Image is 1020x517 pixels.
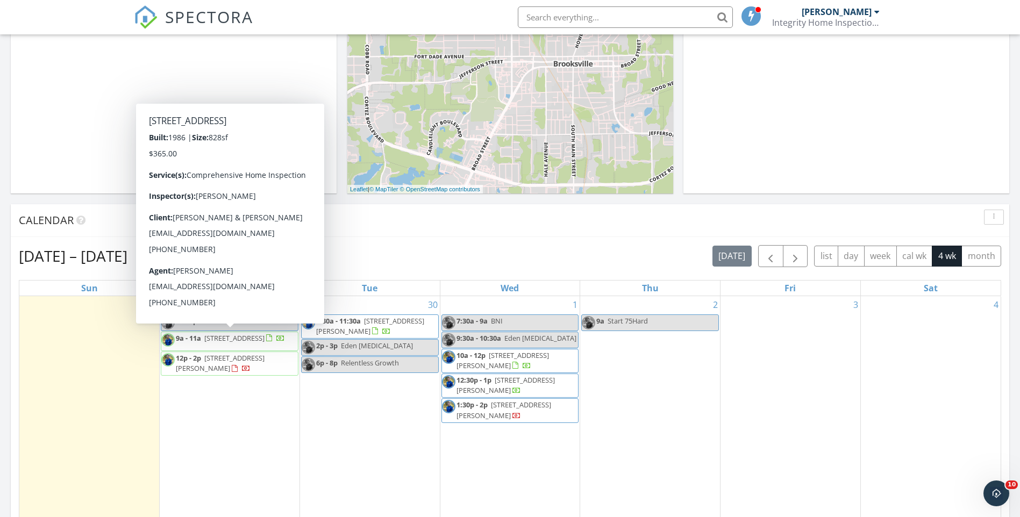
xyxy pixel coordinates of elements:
[201,316,211,326] span: Off
[442,400,455,413] img: dsc01680.jpg
[456,350,549,370] a: 10a - 12p [STREET_ADDRESS][PERSON_NAME]
[161,316,175,329] img: dsc01680.jpg
[608,316,648,326] span: Start 75Hard
[596,316,604,326] span: 9a
[992,296,1001,313] a: Go to October 4, 2025
[350,186,368,192] a: Leaflet
[814,246,838,267] button: list
[218,281,241,296] a: Monday
[441,349,579,373] a: 10a - 12p [STREET_ADDRESS][PERSON_NAME]
[161,351,298,376] a: 12p - 2p [STREET_ADDRESS][PERSON_NAME]
[582,316,595,329] img: dsc01680.jpg
[176,316,197,326] span: 9a - 5p
[145,296,159,313] a: Go to September 28, 2025
[286,296,299,313] a: Go to September 29, 2025
[442,333,455,347] img: dsc01680.jpg
[456,333,501,343] span: 9:30a - 10:30a
[176,333,285,343] a: 9a - 11a [STREET_ADDRESS]
[1005,480,1018,489] span: 10
[456,375,555,395] span: [STREET_ADDRESS][PERSON_NAME]
[456,316,488,326] span: 7:30a - 9a
[316,316,361,326] span: 9:30a - 11:30a
[161,332,298,351] a: 9a - 11a [STREET_ADDRESS]
[316,341,338,350] span: 2p - 3p
[341,341,413,350] span: Eden [MEDICAL_DATA]
[851,296,860,313] a: Go to October 3, 2025
[161,333,175,347] img: dsc01685.jpg
[772,17,880,28] div: Integrity Home Inspections of Florida, LLC
[491,316,503,326] span: BNI
[176,353,265,373] span: [STREET_ADDRESS][PERSON_NAME]
[204,333,265,343] span: [STREET_ADDRESS]
[176,353,265,373] a: 12p - 2p [STREET_ADDRESS][PERSON_NAME]
[301,314,439,339] a: 9:30a - 11:30a [STREET_ADDRESS][PERSON_NAME]
[316,316,424,336] span: [STREET_ADDRESS][PERSON_NAME]
[896,246,933,267] button: cal wk
[161,353,175,367] img: dsc01685.jpg
[302,358,315,371] img: dsc01680.jpg
[961,246,1001,267] button: month
[782,281,798,296] a: Friday
[165,5,253,28] span: SPECTORA
[456,350,486,360] span: 10a - 12p
[456,400,551,420] span: [STREET_ADDRESS][PERSON_NAME]
[570,296,580,313] a: Go to October 1, 2025
[640,281,661,296] a: Thursday
[922,281,940,296] a: Saturday
[19,245,127,267] h2: [DATE] – [DATE]
[19,213,74,227] span: Calendar
[442,316,455,329] img: dsc01680.jpg
[176,333,201,343] span: 9a - 11a
[802,6,872,17] div: [PERSON_NAME]
[456,350,549,370] span: [STREET_ADDRESS][PERSON_NAME]
[456,375,555,395] a: 12:30p - 1p [STREET_ADDRESS][PERSON_NAME]
[932,246,962,267] button: 4 wk
[426,296,440,313] a: Go to September 30, 2025
[134,15,253,37] a: SPECTORA
[441,398,579,422] a: 1:30p - 2p [STREET_ADDRESS][PERSON_NAME]
[302,316,315,329] img: dsc01680.jpg
[341,358,399,368] span: Relentless Growth
[711,296,720,313] a: Go to October 2, 2025
[316,358,338,368] span: 6p - 8p
[783,245,808,267] button: Next
[369,186,398,192] a: © MapTiler
[134,5,158,29] img: The Best Home Inspection Software - Spectora
[838,246,865,267] button: day
[360,281,380,296] a: Tuesday
[758,245,783,267] button: Previous
[504,333,576,343] span: Eden [MEDICAL_DATA]
[983,480,1009,506] iframe: Intercom live chat
[316,316,424,336] a: 9:30a - 11:30a [STREET_ADDRESS][PERSON_NAME]
[441,374,579,398] a: 12:30p - 1p [STREET_ADDRESS][PERSON_NAME]
[456,400,488,410] span: 1:30p - 2p
[442,375,455,389] img: dsc01680.jpg
[347,185,483,194] div: |
[456,375,491,385] span: 12:30p - 1p
[498,281,521,296] a: Wednesday
[442,350,455,364] img: dsc01680.jpg
[176,353,201,363] span: 12p - 2p
[400,186,480,192] a: © OpenStreetMap contributors
[302,341,315,354] img: dsc01680.jpg
[456,400,551,420] a: 1:30p - 2p [STREET_ADDRESS][PERSON_NAME]
[518,6,733,28] input: Search everything...
[79,281,100,296] a: Sunday
[712,246,752,267] button: [DATE]
[864,246,897,267] button: week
